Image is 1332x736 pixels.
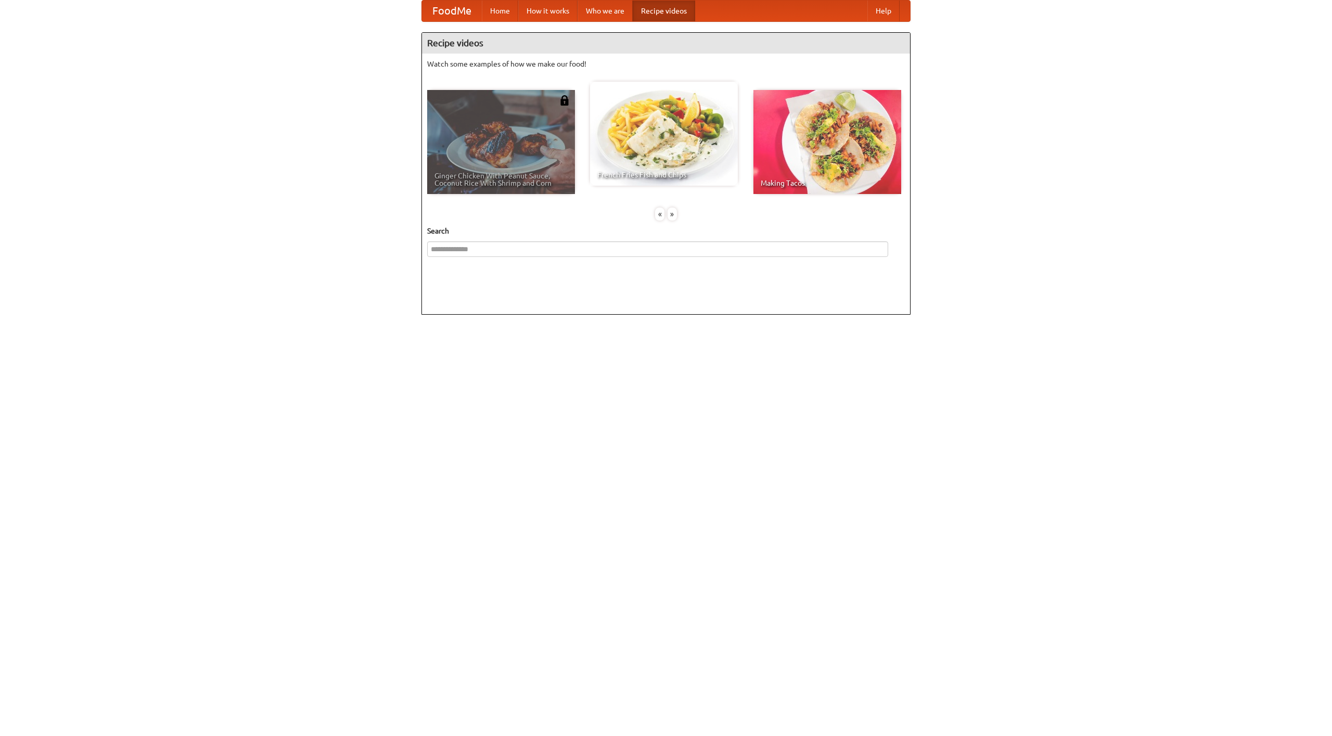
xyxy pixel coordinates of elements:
img: 483408.png [559,95,570,106]
a: Making Tacos [753,90,901,194]
h4: Recipe videos [422,33,910,54]
a: Recipe videos [633,1,695,21]
span: French Fries Fish and Chips [597,171,731,178]
a: FoodMe [422,1,482,21]
a: French Fries Fish and Chips [590,82,738,186]
span: Making Tacos [761,179,894,187]
a: Home [482,1,518,21]
a: How it works [518,1,578,21]
div: « [655,208,664,221]
div: » [668,208,677,221]
a: Who we are [578,1,633,21]
a: Help [867,1,900,21]
h5: Search [427,226,905,236]
p: Watch some examples of how we make our food! [427,59,905,69]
